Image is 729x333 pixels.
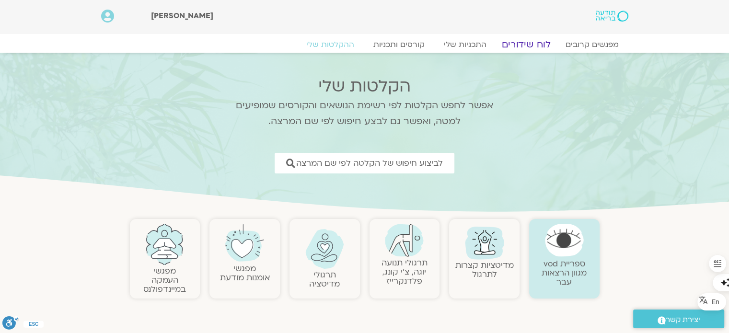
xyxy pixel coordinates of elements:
a: לביצוע חיפוש של הקלטה לפי שם המרצה [275,153,454,173]
a: תרגולי תנועהיוגה, צ׳י קונג, פלדנקרייז [382,257,428,287]
a: ספריית vodמגוון הרצאות עבר [542,258,587,287]
span: לביצוע חיפוש של הקלטה לפי שם המרצה [296,159,443,168]
a: קורסים ותכניות [364,40,434,49]
a: מפגשיאומנות מודעת [220,263,270,283]
a: התכניות שלי [434,40,496,49]
a: מפגשים קרובים [556,40,628,49]
a: לוח שידורים [490,39,562,50]
a: יצירת קשר [633,310,724,328]
span: יצירת קשר [666,313,700,326]
a: מפגשיהעמקה במיינדפולנס [143,265,186,295]
span: [PERSON_NAME] [151,11,213,21]
p: אפשר לחפש הקלטות לפי רשימת הנושאים והקורסים שמופיעים למטה, ואפשר גם לבצע חיפוש לפי שם המרצה. [223,98,506,129]
h2: הקלטות שלי [223,77,506,96]
nav: Menu [101,40,628,49]
a: ההקלטות שלי [297,40,364,49]
a: תרגולימדיטציה [309,269,340,289]
a: מדיטציות קצרות לתרגול [455,260,514,280]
